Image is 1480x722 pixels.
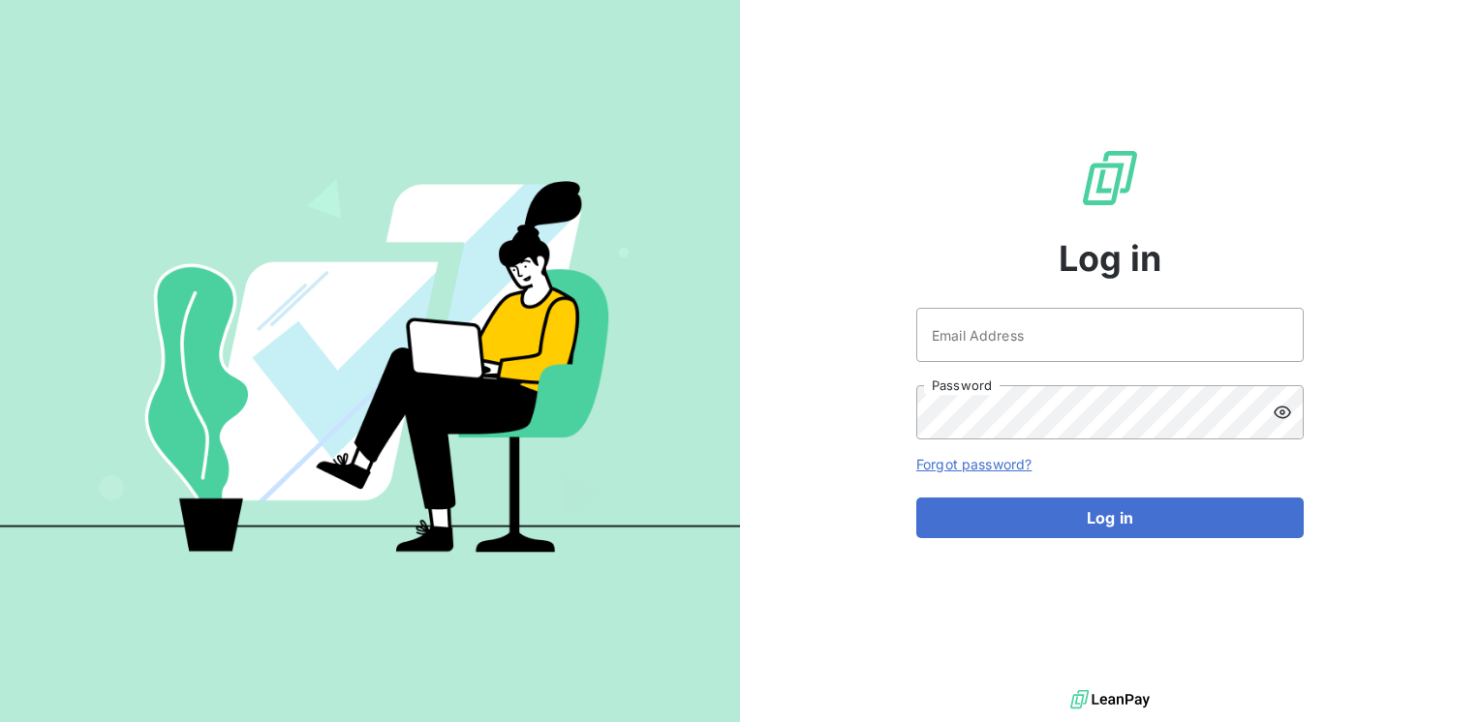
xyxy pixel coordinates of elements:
img: LeanPay Logo [1079,147,1141,209]
span: Log in [1059,232,1162,285]
a: Forgot password? [916,456,1032,472]
input: placeholder [916,308,1304,362]
button: Log in [916,497,1304,538]
img: logo [1070,685,1150,714]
